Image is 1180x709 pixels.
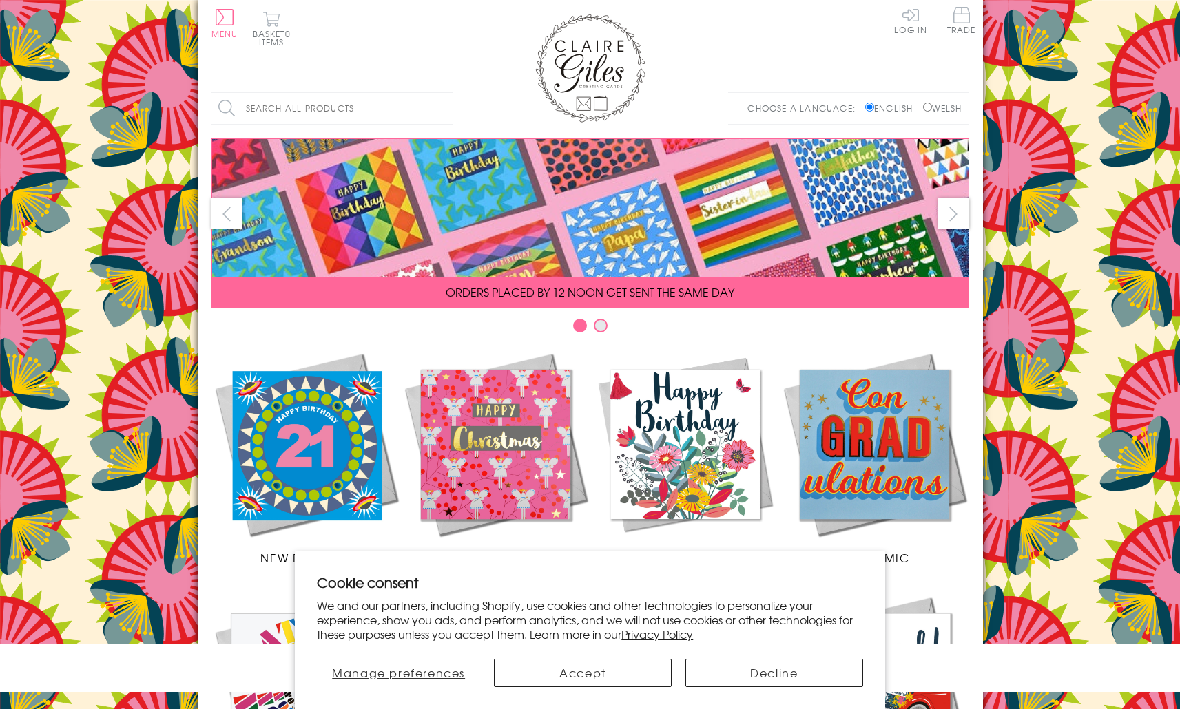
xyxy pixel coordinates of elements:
button: prev [211,198,242,229]
span: New Releases [260,549,351,566]
label: Welsh [923,102,962,114]
input: Search [439,93,453,124]
p: We and our partners, including Shopify, use cookies and other technologies to personalize your ex... [317,598,863,641]
a: Birthdays [590,350,780,566]
h2: Cookie consent [317,573,863,592]
button: Decline [685,659,863,687]
a: Trade [947,7,976,36]
a: Academic [780,350,969,566]
span: Birthdays [652,549,718,566]
a: Christmas [401,350,590,566]
button: Menu [211,9,238,38]
button: next [938,198,969,229]
a: Privacy Policy [621,626,693,642]
button: Carousel Page 1 (Current Slide) [573,319,587,332]
span: Academic [839,549,910,566]
input: English [865,103,874,112]
button: Basket0 items [253,11,291,46]
button: Manage preferences [317,659,480,687]
span: Christmas [460,549,530,566]
input: Search all products [211,93,453,124]
input: Welsh [923,103,932,112]
span: Menu [211,28,238,40]
img: Claire Giles Greetings Cards [535,14,645,123]
a: New Releases [211,350,401,566]
span: ORDERS PLACED BY 12 NOON GET SENT THE SAME DAY [446,284,734,300]
label: English [865,102,920,114]
p: Choose a language: [747,102,862,114]
button: Carousel Page 2 [594,319,608,332]
div: Carousel Pagination [211,318,969,339]
span: 0 items [259,28,291,48]
button: Accept [494,659,672,687]
span: Manage preferences [332,664,465,681]
a: Log In [894,7,927,34]
span: Trade [947,7,976,34]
